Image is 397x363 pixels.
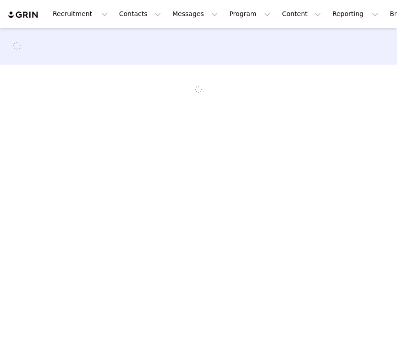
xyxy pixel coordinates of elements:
[47,4,113,24] button: Recruitment
[276,4,326,24] button: Content
[114,4,166,24] button: Contacts
[7,11,39,19] img: grin logo
[327,4,384,24] button: Reporting
[224,4,276,24] button: Program
[167,4,223,24] button: Messages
